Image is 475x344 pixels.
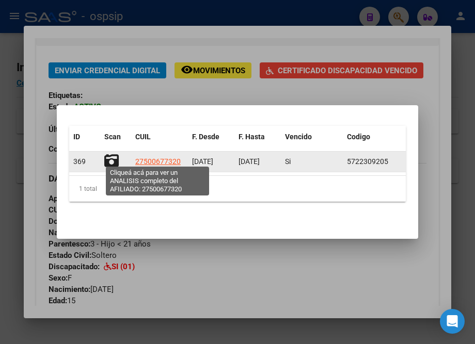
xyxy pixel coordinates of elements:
[188,126,234,148] datatable-header-cell: F. Desde
[135,133,151,141] span: CUIL
[285,133,312,141] span: Vencido
[440,309,465,334] div: Open Intercom Messenger
[73,133,80,141] span: ID
[131,126,188,148] datatable-header-cell: CUIL
[69,176,406,202] div: 1 total
[100,126,131,148] datatable-header-cell: Scan
[343,126,415,148] datatable-header-cell: Codigo
[192,133,219,141] span: F. Desde
[192,157,213,166] span: [DATE]
[347,133,370,141] span: Codigo
[104,133,121,141] span: Scan
[239,157,260,166] span: [DATE]
[234,126,281,148] datatable-header-cell: F. Hasta
[285,157,291,166] span: Si
[135,157,181,166] span: 27500677320
[347,157,388,166] span: 5722309205
[239,133,265,141] span: F. Hasta
[281,126,343,148] datatable-header-cell: Vencido
[73,157,86,166] span: 369
[69,126,100,148] datatable-header-cell: ID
